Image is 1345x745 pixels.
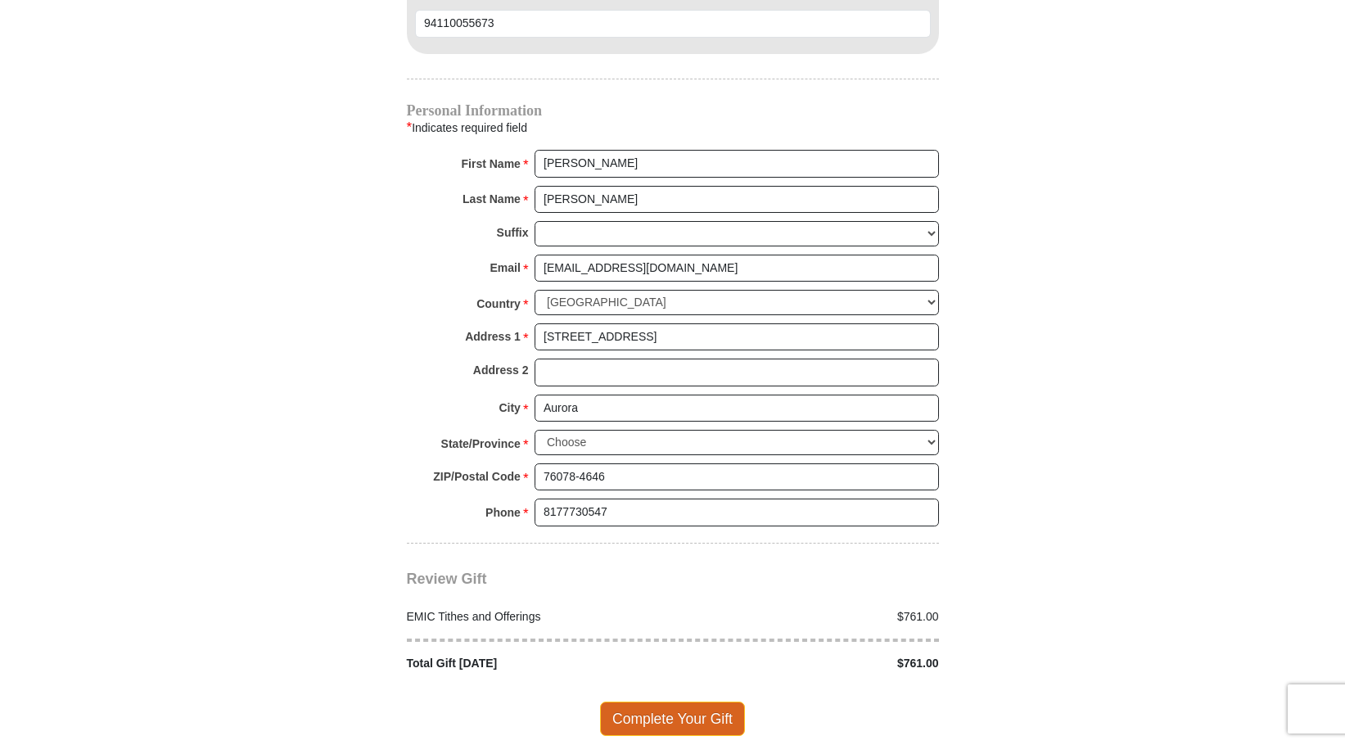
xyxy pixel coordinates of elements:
[600,702,745,736] span: Complete Your Gift
[463,187,521,210] strong: Last Name
[673,655,948,672] div: $761.00
[407,104,939,117] h4: Personal Information
[407,117,939,138] div: Indicates required field
[462,152,521,175] strong: First Name
[499,396,520,419] strong: City
[433,465,521,488] strong: ZIP/Postal Code
[490,256,521,279] strong: Email
[485,501,521,524] strong: Phone
[476,292,521,315] strong: Country
[441,432,521,455] strong: State/Province
[673,608,948,625] div: $761.00
[473,359,529,382] strong: Address 2
[465,325,521,348] strong: Address 1
[497,221,529,244] strong: Suffix
[398,655,673,672] div: Total Gift [DATE]
[407,571,487,587] span: Review Gift
[398,608,673,625] div: EMIC Tithes and Offerings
